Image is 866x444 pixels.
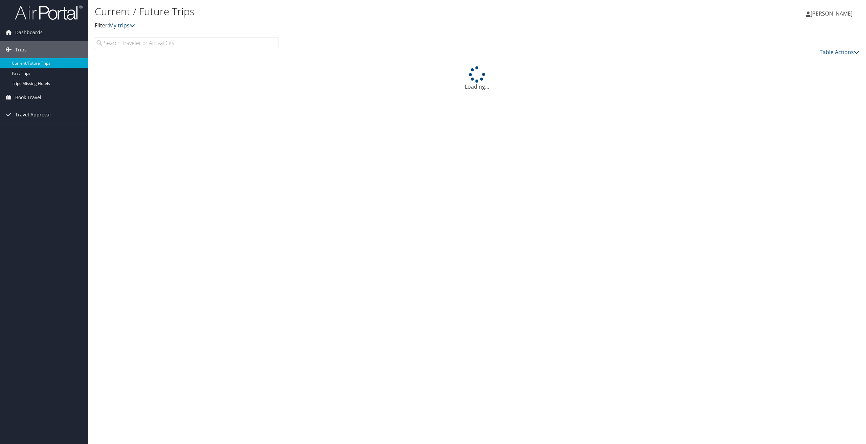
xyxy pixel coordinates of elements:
span: Dashboards [15,24,43,41]
a: Table Actions [820,48,859,56]
a: [PERSON_NAME] [806,3,859,24]
span: Book Travel [15,89,41,106]
span: [PERSON_NAME] [811,10,852,17]
input: Search Traveler or Arrival City [95,37,278,49]
a: My trips [109,22,135,29]
div: Loading... [95,66,859,91]
span: Trips [15,41,27,58]
p: Filter: [95,21,605,30]
span: Travel Approval [15,106,51,123]
h1: Current / Future Trips [95,4,605,19]
img: airportal-logo.png [15,4,83,20]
